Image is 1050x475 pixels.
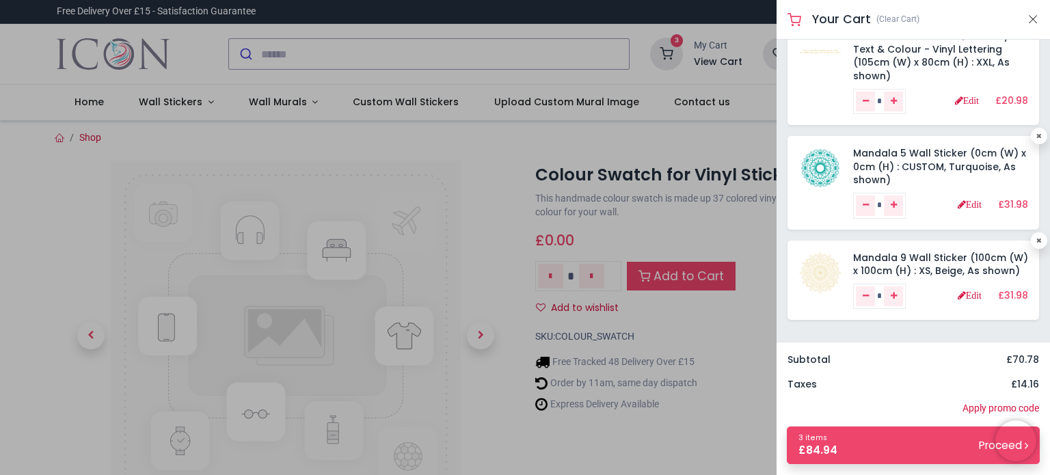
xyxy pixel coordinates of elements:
[856,286,875,307] a: Remove one
[798,147,842,191] img: +h6KsqAAAABklEQVQDAD2p7aUv5vc7AAAAAElFTkSuQmCC
[1006,353,1039,367] h6: £
[806,443,837,457] span: 84.94
[884,195,903,216] a: Add one
[884,286,903,307] a: Add one
[1012,353,1039,366] span: 70.78
[1004,288,1028,302] span: 31.98
[1004,198,1028,211] span: 31.98
[884,92,903,112] a: Add one
[787,378,817,392] h6: Taxes
[998,198,1028,212] h6: £
[995,94,1028,108] h6: £
[798,252,842,295] img: 2Szro4AAAAGSURBVAMAUiW3CqKx+S0AAAAASUVORK5CYII=
[856,195,875,216] a: Remove one
[1027,11,1039,28] button: Close
[787,353,831,367] h6: Subtotal
[853,251,1028,278] a: Mandala 9 Wall Sticker (100cm (W) x 100cm (H) : XS, Beige, As shown)
[962,402,1039,416] a: Apply promo code
[853,146,1026,187] a: Mandala 5 Wall Sticker (0cm (W) x 0cm (H) : CUSTOM, Turquoise, As shown)
[856,92,875,112] a: Remove one
[979,438,1028,452] small: Proceed
[798,433,827,443] span: 3 items
[958,200,982,209] a: Edit
[955,96,979,105] a: Edit
[798,29,842,73] img: i+TQAAAABJRU5ErkJggg==
[998,289,1028,303] h6: £
[1017,377,1039,391] span: 14.16
[853,29,1010,83] a: Custom Wall Sticker Quote Any Text & Colour - Vinyl Lettering (105cm (W) x 80cm (H) : XXL, As shown)
[1001,94,1028,107] span: 20.98
[995,420,1036,461] iframe: Brevo live chat
[876,14,919,25] a: (Clear Cart)
[787,426,1040,464] a: 3 items £84.94 Proceed
[812,11,871,28] h5: Your Cart
[1011,378,1039,392] h6: £
[798,443,837,458] span: £
[958,290,982,300] a: Edit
